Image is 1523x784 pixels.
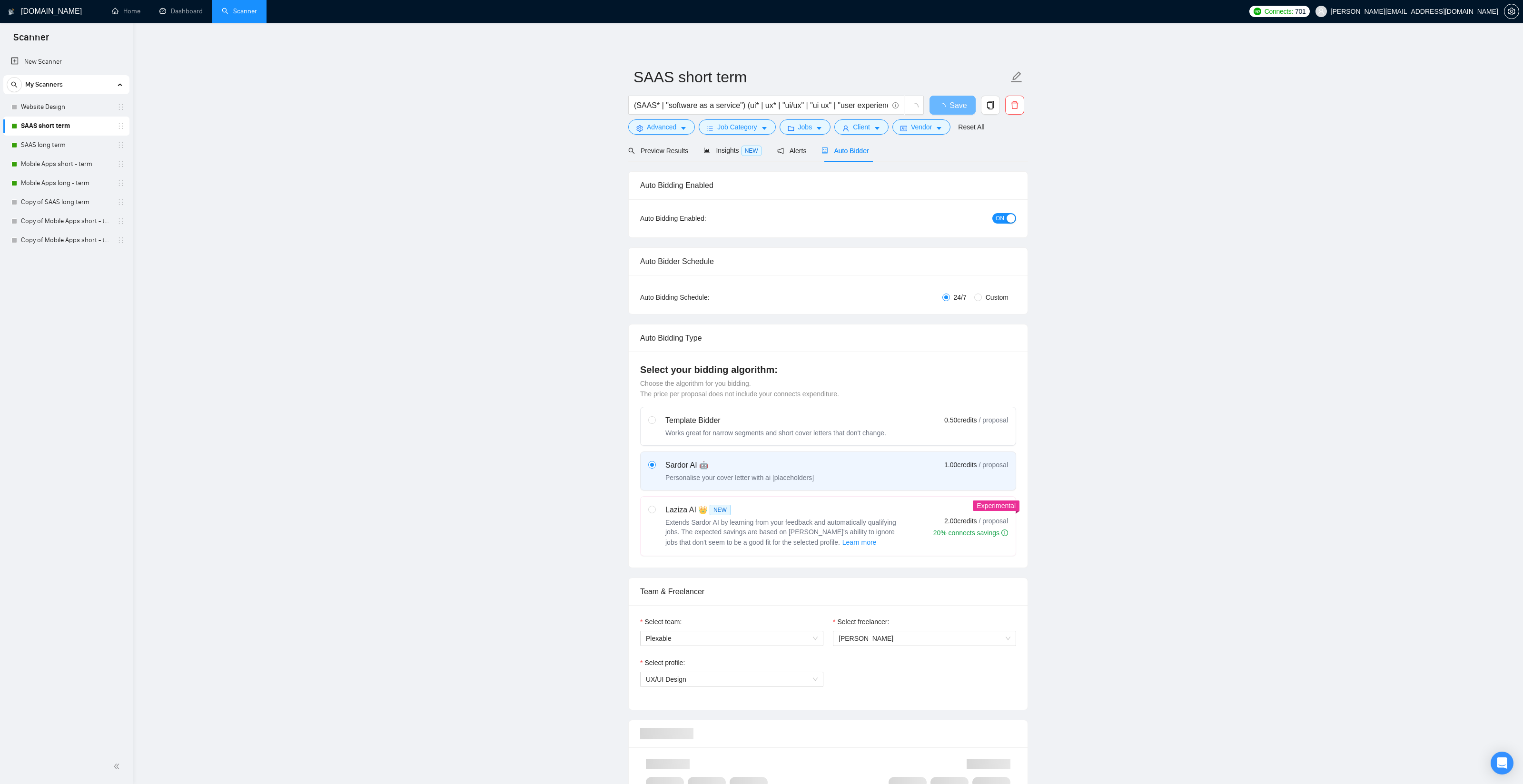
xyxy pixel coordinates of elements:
[707,125,713,132] span: bars
[640,213,765,224] div: Auto Bidding Enabled:
[981,101,999,109] span: copy
[21,136,111,155] a: SAAS long term
[633,65,1009,89] input: Scanner name...
[982,292,1012,303] span: Custom
[665,519,896,546] span: Extends Sardor AI by learning from your feedback and automatically qualifying jobs. The expected ...
[647,122,676,132] span: Advanced
[977,502,1016,510] span: Experimental
[911,122,932,132] span: Vendor
[1504,8,1519,15] a: setting
[646,631,818,646] span: Plexable
[113,762,123,771] span: double-left
[1254,8,1261,15] img: upwork-logo.png
[665,415,886,426] div: Template Bidder
[646,676,686,683] span: UX/UI Design
[821,147,869,155] span: Auto Bidder
[1006,101,1024,109] span: delete
[117,141,125,149] span: holder
[665,428,886,438] div: Works great for narrow segments and short cover letters that don't change.
[958,122,984,132] a: Reset All
[640,248,1016,275] div: Auto Bidder Schedule
[761,125,768,132] span: caret-down
[777,147,784,154] span: notification
[777,147,807,155] span: Alerts
[634,99,888,111] input: Search Freelance Jobs...
[788,125,794,132] span: folder
[979,516,1008,526] span: / proposal
[628,147,635,154] span: search
[1010,71,1023,83] span: edit
[1001,529,1008,536] span: info-circle
[21,212,111,231] a: Copy of Mobile Apps short - term
[3,52,129,71] li: New Scanner
[112,7,140,15] a: homeHome
[944,516,977,526] span: 2.00 credits
[1005,96,1024,115] button: delete
[710,505,731,515] span: NEW
[21,193,111,212] a: Copy of SAAS long term
[6,30,57,50] span: Scanner
[821,147,828,154] span: robot
[979,460,1008,470] span: / proposal
[11,52,122,71] a: New Scanner
[698,504,708,516] span: 👑
[665,473,814,482] div: Personalise your cover letter with ai [placeholders]
[628,147,688,155] span: Preview Results
[949,99,967,111] span: Save
[636,125,643,132] span: setting
[892,102,899,108] span: info-circle
[21,231,111,250] a: Copy of Mobile Apps short - term
[853,122,870,132] span: Client
[7,81,21,88] span: search
[1318,8,1325,15] span: user
[936,125,942,132] span: caret-down
[640,363,1016,376] h4: Select your bidding algorithm:
[833,617,889,627] label: Select freelancer:
[842,125,849,132] span: user
[117,103,125,111] span: holder
[117,217,125,225] span: holder
[842,537,877,548] button: Laziza AI NEWExtends Sardor AI by learning from your feedback and automatically qualifying jobs. ...
[910,103,919,111] span: loading
[640,380,839,398] span: Choose the algorithm for you bidding. The price per proposal does not include your connects expen...
[717,122,757,132] span: Job Category
[117,160,125,168] span: holder
[944,415,977,425] span: 0.50 credits
[1295,6,1305,17] span: 701
[950,292,970,303] span: 24/7
[21,155,111,174] a: Mobile Apps short - term
[699,119,775,135] button: barsJob Categorycaret-down
[680,125,687,132] span: caret-down
[839,635,893,642] span: [PERSON_NAME]
[21,117,111,136] a: SAAS short term
[780,119,831,135] button: folderJobscaret-down
[640,292,765,303] div: Auto Bidding Schedule:
[25,75,63,94] span: My Scanners
[159,7,203,15] a: dashboardDashboard
[741,146,762,156] span: NEW
[665,504,903,516] div: Laziza AI
[816,125,822,132] span: caret-down
[1504,4,1519,19] button: setting
[222,7,257,15] a: searchScanner
[665,460,814,471] div: Sardor AI 🤖
[8,4,15,20] img: logo
[892,119,950,135] button: idcardVendorcaret-down
[628,119,695,135] button: settingAdvancedcaret-down
[798,122,812,132] span: Jobs
[1265,6,1293,17] span: Connects:
[640,324,1016,352] div: Auto Bidding Type
[834,119,889,135] button: userClientcaret-down
[979,415,1008,425] span: / proposal
[996,213,1004,224] span: ON
[842,537,877,548] span: Learn more
[117,198,125,206] span: holder
[944,460,977,470] span: 1.00 credits
[933,528,1008,538] div: 20% connects savings
[21,98,111,117] a: Website Design
[644,657,685,668] span: Select profile:
[640,617,682,627] label: Select team:
[640,172,1016,199] div: Auto Bidding Enabled
[981,96,1000,115] button: copy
